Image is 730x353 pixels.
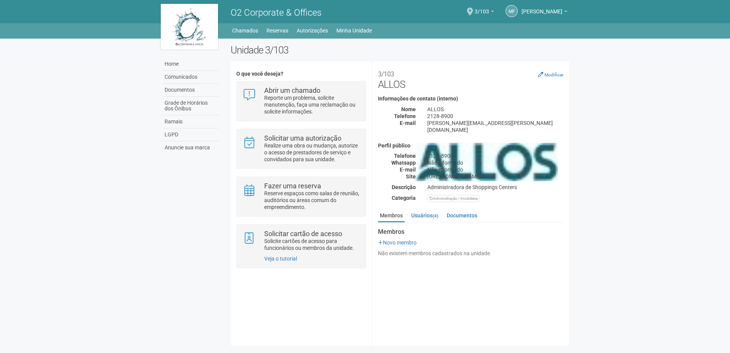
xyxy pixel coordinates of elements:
[163,58,219,71] a: Home
[163,128,219,141] a: LGPD
[264,190,360,211] p: Reserve espaços como salas de reunião, auditórios ou áreas comum do empreendimento.
[264,238,360,251] p: Solicite cartões de acesso para funcionários ou membros da unidade.
[231,44,569,56] h2: Unidade 3/103
[544,72,564,78] small: Modificar
[264,182,321,190] strong: Fazer uma reserva
[378,250,564,257] div: Não existem membros cadastrados na unidade.
[163,84,219,97] a: Documentos
[264,86,320,94] strong: Abrir um chamado
[163,97,219,115] a: Grade de Horários dos Ônibus
[336,25,372,36] a: Minha Unidade
[378,96,564,102] h4: Informações de contato (interno)
[422,173,569,180] div: [URL][DOMAIN_NAME]
[378,240,417,246] a: Novo membro
[378,210,405,222] a: Membros
[401,106,416,112] strong: Nome
[427,195,480,202] div: Administração / Imobiliária
[242,183,360,211] a: Fazer uma reserva Reserve espaços como salas de reunião, auditórios ou áreas comum do empreendime...
[445,210,479,221] a: Documentos
[394,113,416,119] strong: Telefone
[392,195,416,201] strong: Categoria
[264,230,342,238] strong: Solicitar cartão de acesso
[378,70,394,78] small: 3/103
[392,184,416,190] strong: Descrição
[242,230,360,251] a: Solicitar cartão de acesso Solicite cartões de acesso para funcionários ou membros da unidade.
[163,115,219,128] a: Ramais
[391,160,416,166] strong: Whatsapp
[433,213,438,219] small: (4)
[422,120,569,133] div: [PERSON_NAME][EMAIL_ADDRESS][PERSON_NAME][DOMAIN_NAME]
[378,228,564,235] strong: Membros
[264,256,297,262] a: Veja o tutorial
[406,173,416,180] strong: Site
[264,134,341,142] strong: Solicitar uma autorização
[422,166,569,173] div: Não informado
[264,142,360,163] p: Realize uma obra ou mudança, autorize o acesso de prestadores de serviço e convidados para sua un...
[522,10,567,16] a: [PERSON_NAME]
[297,25,328,36] a: Autorizações
[242,135,360,163] a: Solicitar uma autorização Realize uma obra ou mudança, autorize o acesso de prestadores de serviç...
[163,71,219,84] a: Comunicados
[522,1,562,15] span: Márcia Ferraz
[264,94,360,115] p: Reporte um problema, solicite manutenção, faça uma reclamação ou solicite informações.
[163,141,219,154] a: Anuncie sua marca
[394,153,416,159] strong: Telefone
[232,25,258,36] a: Chamados
[378,67,564,90] h2: ALLOS
[242,87,360,115] a: Abrir um chamado Reporte um problema, solicite manutenção, faça uma reclamação ou solicite inform...
[422,184,569,191] div: Administradora de Shoppings Centers
[475,10,494,16] a: 3/103
[378,143,564,149] h4: Perfil público
[415,143,558,181] img: business.png
[422,106,569,113] div: ALLOS
[475,1,489,15] span: 3/103
[236,71,366,77] h4: O que você deseja?
[422,113,569,120] div: 2128-8900
[161,4,218,50] img: logo.jpg
[231,7,321,18] span: O2 Corporate & Offices
[506,5,518,17] a: MF
[400,120,416,126] strong: E-mail
[409,210,440,221] a: Usuários(4)
[400,167,416,173] strong: E-mail
[422,159,569,166] div: Não informado
[422,152,569,159] div: 2128-8900
[266,25,288,36] a: Reservas
[538,71,564,78] a: Modificar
